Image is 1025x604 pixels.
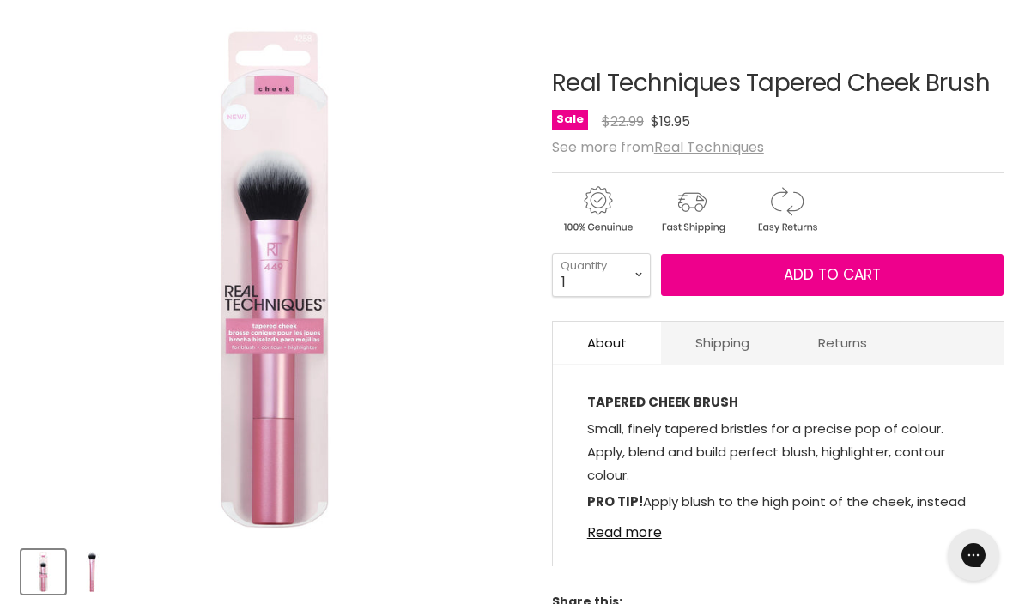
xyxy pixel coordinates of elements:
[587,490,969,540] p: Apply blush to the high point of the cheek, instead of the apple, to achieve a lifted effect.
[651,112,690,131] span: $19.95
[553,322,661,364] a: About
[19,545,530,594] div: Product thumbnails
[741,184,832,236] img: returns.gif
[646,184,737,236] img: shipping.gif
[72,552,112,592] img: Real Techniques Tapered Cheek Brush
[23,552,64,592] img: Real Techniques Tapered Cheek Brush
[654,137,764,157] a: Real Techniques
[70,550,114,594] button: Real Techniques Tapered Cheek Brush
[587,492,643,510] strong: PRO TIP!
[587,417,969,490] p: Small, finely tapered bristles for a precise pop of colour. Apply, blend and build perfect blush,...
[939,523,1008,587] iframe: Gorgias live chat messenger
[21,550,65,594] button: Real Techniques Tapered Cheek Brush
[552,253,651,296] select: Quantity
[21,27,527,533] div: Real Techniques Tapered Cheek Brush image. Click or Scroll to Zoom.
[661,322,784,364] a: Shipping
[552,110,588,130] span: Sale
[552,70,1004,97] h1: Real Techniques Tapered Cheek Brush
[552,184,643,236] img: genuine.gif
[587,515,969,541] a: Read more
[552,137,764,157] span: See more from
[784,322,901,364] a: Returns
[661,254,1004,297] button: Add to cart
[587,393,738,411] strong: TAPERED CHEEK BRUSH
[784,264,881,285] span: Add to cart
[602,112,644,131] span: $22.99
